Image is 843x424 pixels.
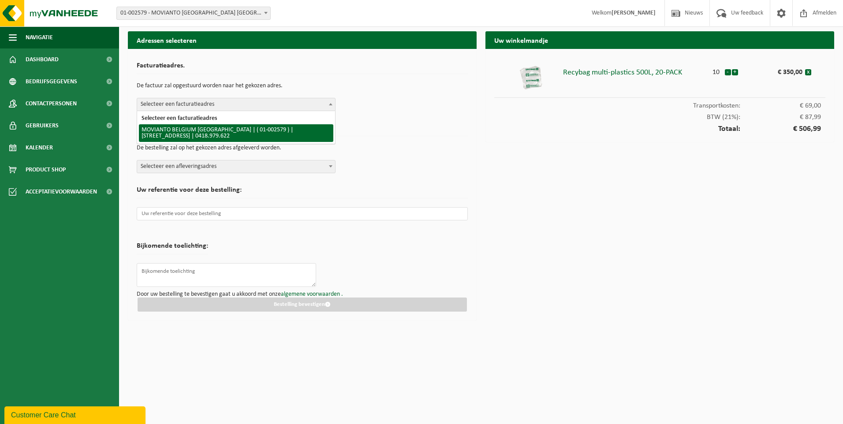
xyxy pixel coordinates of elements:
button: - [725,69,731,75]
button: Bestelling bevestigen [138,298,467,312]
h2: Uw referentie voor deze bestelling: [137,186,468,198]
span: € 506,99 [740,125,821,133]
h2: Adressen selecteren [128,31,477,48]
h2: Facturatieadres. [137,62,468,74]
div: 10 [708,64,724,76]
span: Acceptatievoorwaarden [26,181,97,203]
span: Product Shop [26,159,66,181]
h2: Bijkomende toelichting: [137,242,208,254]
p: Door uw bestelling te bevestigen gaat u akkoord met onze [137,291,468,298]
li: Selecteer een facturatieadres [139,113,333,124]
li: MOVIANTO BELGIUM [GEOGRAPHIC_DATA] | ( 01-002579 ) | [STREET_ADDRESS] | 0418.979.622 [139,124,333,142]
a: algemene voorwaarden . [281,291,343,298]
p: De bestelling zal op het gekozen adres afgeleverd worden. [137,141,468,156]
span: 01-002579 - MOVIANTO BELGIUM NV - EREMBODEGEM [116,7,271,20]
span: € 87,99 [740,114,821,121]
iframe: chat widget [4,405,147,424]
div: € 350,00 [757,64,805,76]
strong: [PERSON_NAME] [612,10,656,16]
div: Totaal: [494,121,825,133]
h2: Uw winkelmandje [485,31,834,48]
input: Uw referentie voor deze bestelling [137,207,468,220]
button: + [732,69,738,75]
div: BTW (21%): [494,109,825,121]
span: Dashboard [26,48,59,71]
span: Contactpersonen [26,93,77,115]
span: Bedrijfsgegevens [26,71,77,93]
span: € 69,00 [740,102,821,109]
div: Transportkosten: [494,98,825,109]
button: x [805,69,811,75]
div: Recybag multi-plastics 500L, 20-PACK [563,64,708,77]
p: De factuur zal opgestuurd worden naar het gekozen adres. [137,78,468,93]
span: Kalender [26,137,53,159]
span: Selecteer een afleveringsadres [137,160,335,173]
span: Navigatie [26,26,53,48]
span: Selecteer een facturatieadres [137,98,335,111]
span: Gebruikers [26,115,59,137]
img: 01-999958 [518,64,544,91]
span: 01-002579 - MOVIANTO BELGIUM NV - EREMBODEGEM [117,7,270,19]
